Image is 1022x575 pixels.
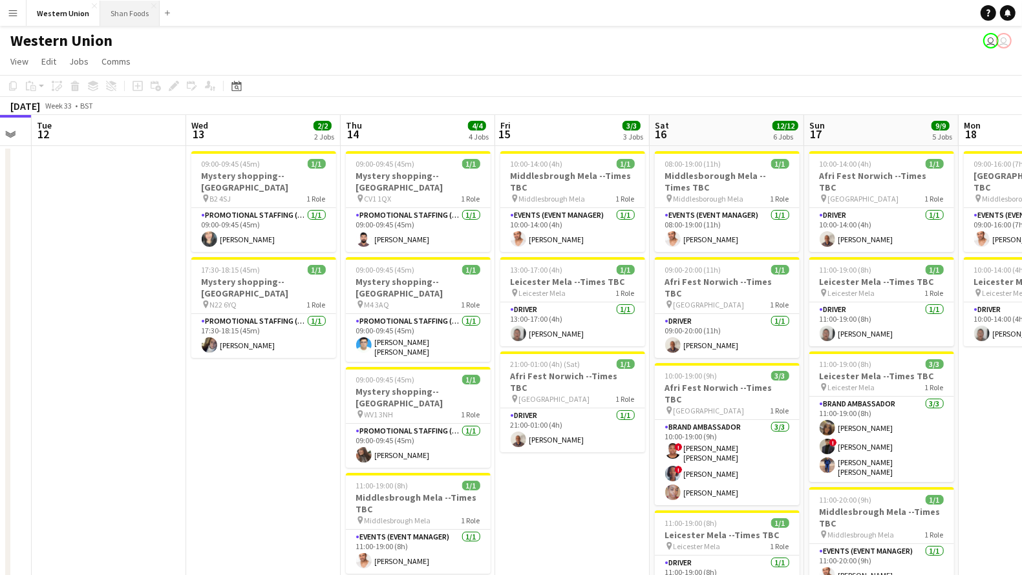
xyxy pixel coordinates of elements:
[346,424,491,468] app-card-role: Promotional Staffing (Mystery Shopper)1/109:00-09:45 (45m)[PERSON_NAME]
[307,194,326,204] span: 1 Role
[346,530,491,574] app-card-role: Events (Event Manager)1/111:00-19:00 (8h)[PERSON_NAME]
[809,151,954,252] app-job-card: 10:00-14:00 (4h)1/1Afri Fest Norwich --Times TBC [GEOGRAPHIC_DATA]1 RoleDriver1/110:00-14:00 (4h)...
[191,257,336,358] app-job-card: 17:30-18:15 (45m)1/1Mystery shopping--[GEOGRAPHIC_DATA] N22 6YQ1 RolePromotional Staffing (Myster...
[820,265,872,275] span: 11:00-19:00 (8h)
[828,382,875,392] span: Leicester Mela
[655,276,800,299] h3: Afri Fest Norwich --Times TBC
[64,53,94,70] a: Jobs
[202,159,261,169] span: 09:00-09:45 (45m)
[665,518,718,528] span: 11:00-19:00 (8h)
[674,194,744,204] span: Middlesborough Mela
[655,382,800,405] h3: Afri Fest Norwich --Times TBC
[10,56,28,67] span: View
[655,170,800,193] h3: Middlesborough Mela --Times TBC
[346,276,491,299] h3: Mystery shopping--[GEOGRAPHIC_DATA]
[462,410,480,419] span: 1 Role
[462,481,480,490] span: 1/1
[665,371,718,381] span: 10:00-19:00 (9h)
[655,257,800,358] app-job-card: 09:00-20:00 (11h)1/1Afri Fest Norwich --Times TBC [GEOGRAPHIC_DATA]1 RoleDriver1/109:00-20:00 (11...
[191,314,336,358] app-card-role: Promotional Staffing (Mystery Shopper)1/117:30-18:15 (45m)[PERSON_NAME]
[500,170,645,193] h3: Middlesbrough Mela --Times TBC
[511,265,563,275] span: 13:00-17:00 (4h)
[616,394,635,404] span: 1 Role
[308,159,326,169] span: 1/1
[469,132,489,141] div: 4 Jobs
[926,495,944,505] span: 1/1
[37,120,52,131] span: Tue
[655,363,800,505] app-job-card: 10:00-19:00 (9h)3/3Afri Fest Norwich --Times TBC [GEOGRAPHIC_DATA]1 RoleBrand Ambassador3/310:00-...
[925,382,944,392] span: 1 Role
[809,302,954,346] app-card-role: Driver1/111:00-19:00 (8h)[PERSON_NAME]
[365,194,392,204] span: CV1 1QX
[202,265,261,275] span: 17:30-18:15 (45m)
[500,302,645,346] app-card-role: Driver1/113:00-17:00 (4h)[PERSON_NAME]
[771,159,789,169] span: 1/1
[27,1,100,26] button: Western Union
[771,371,789,381] span: 3/3
[655,120,669,131] span: Sat
[346,314,491,362] app-card-role: Promotional Staffing (Mystery Shopper)1/109:00-09:45 (45m)[PERSON_NAME] [PERSON_NAME]
[773,132,798,141] div: 6 Jobs
[500,151,645,252] div: 10:00-14:00 (4h)1/1Middlesbrough Mela --Times TBC Middlesbrough Mela1 RoleEvents (Event Manager)1...
[511,159,563,169] span: 10:00-14:00 (4h)
[809,276,954,287] h3: Leicester Mela --Times TBC
[191,170,336,193] h3: Mystery shopping--[GEOGRAPHIC_DATA]
[41,56,56,67] span: Edit
[926,159,944,169] span: 1/1
[356,375,415,384] span: 09:00-09:45 (45m)
[10,99,40,112] div: [DATE]
[346,473,491,574] app-job-card: 11:00-19:00 (8h)1/1Middlesbrough Mela --Times TBC Middlesbrough Mela1 RoleEvents (Event Manager)1...
[191,120,208,131] span: Wed
[43,101,75,110] span: Week 33
[69,56,89,67] span: Jobs
[462,265,480,275] span: 1/1
[932,132,952,141] div: 5 Jobs
[655,529,800,541] h3: Leicester Mela --Times TBC
[365,516,431,525] span: Middlesbrough Mela
[356,159,415,169] span: 09:00-09:45 (45m)
[356,265,415,275] span: 09:00-09:45 (45m)
[500,208,645,252] app-card-role: Events (Event Manager)1/110:00-14:00 (4h)[PERSON_NAME]
[809,370,954,382] h3: Leicester Mela --Times TBC
[674,541,721,551] span: Leicester Mela
[191,208,336,252] app-card-role: Promotional Staffing (Mystery Shopper)1/109:00-09:45 (45m)[PERSON_NAME]
[932,121,950,131] span: 9/9
[996,33,1012,48] app-user-avatar: Booking & Talent Team
[655,420,800,505] app-card-role: Brand Ambassador3/310:00-19:00 (9h)![PERSON_NAME] [PERSON_NAME]![PERSON_NAME][PERSON_NAME]
[828,288,875,298] span: Leicester Mela
[346,367,491,468] app-job-card: 09:00-09:45 (45m)1/1Mystery shopping--[GEOGRAPHIC_DATA] WV1 3NH1 RolePromotional Staffing (Myster...
[771,406,789,415] span: 1 Role
[925,530,944,539] span: 1 Role
[616,288,635,298] span: 1 Role
[500,408,645,452] app-card-role: Driver1/121:00-01:00 (4h)[PERSON_NAME]
[820,359,872,369] span: 11:00-19:00 (8h)
[101,56,131,67] span: Comms
[820,495,872,505] span: 11:00-20:00 (9h)
[519,394,590,404] span: [GEOGRAPHIC_DATA]
[617,265,635,275] span: 1/1
[771,194,789,204] span: 1 Role
[809,506,954,529] h3: Middlesbrough Mela --Times TBC
[462,516,480,525] span: 1 Role
[926,265,944,275] span: 1/1
[925,288,944,298] span: 1 Role
[191,151,336,252] app-job-card: 09:00-09:45 (45m)1/1Mystery shopping--[GEOGRAPHIC_DATA] B2 4SJ1 RolePromotional Staffing (Mystery...
[665,265,721,275] span: 09:00-20:00 (11h)
[772,121,798,131] span: 12/12
[346,386,491,409] h3: Mystery shopping--[GEOGRAPHIC_DATA]
[962,127,981,141] span: 18
[468,121,486,131] span: 4/4
[809,351,954,482] app-job-card: 11:00-19:00 (8h)3/3Leicester Mela --Times TBC Leicester Mela1 RoleBrand Ambassador3/311:00-19:00 ...
[462,375,480,384] span: 1/1
[964,120,981,131] span: Mon
[675,466,683,474] span: !
[36,53,61,70] a: Edit
[346,151,491,252] app-job-card: 09:00-09:45 (45m)1/1Mystery shopping--[GEOGRAPHIC_DATA] CV1 1QX1 RolePromotional Staffing (Myster...
[653,127,669,141] span: 16
[675,443,683,451] span: !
